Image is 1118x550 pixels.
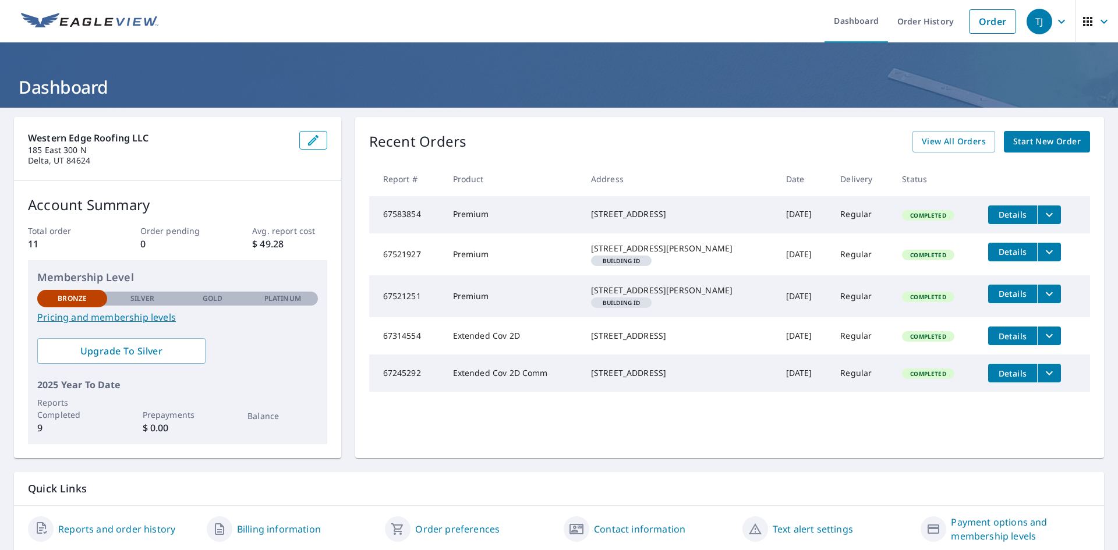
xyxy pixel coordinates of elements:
[130,293,155,304] p: Silver
[58,293,87,304] p: Bronze
[47,345,196,357] span: Upgrade To Silver
[252,225,327,237] p: Avg. report cost
[995,288,1030,299] span: Details
[995,209,1030,220] span: Details
[143,421,213,435] p: $ 0.00
[1013,134,1081,149] span: Start New Order
[995,368,1030,379] span: Details
[995,331,1030,342] span: Details
[28,131,290,145] p: Western Edge Roofing LLC
[777,317,832,354] td: [DATE]
[903,332,953,340] span: Completed
[444,233,582,275] td: Premium
[28,155,290,166] p: Delta, UT 84624
[777,354,832,392] td: [DATE]
[37,396,107,421] p: Reports Completed
[831,162,893,196] th: Delivery
[988,327,1037,345] button: detailsBtn-67314554
[140,237,215,251] p: 0
[603,300,641,306] em: Building ID
[591,367,767,379] div: [STREET_ADDRESS]
[591,330,767,342] div: [STREET_ADDRESS]
[777,162,832,196] th: Date
[252,237,327,251] p: $ 49.28
[831,354,893,392] td: Regular
[369,354,444,392] td: 67245292
[988,364,1037,382] button: detailsBtn-67245292
[28,194,327,215] p: Account Summary
[369,196,444,233] td: 67583854
[903,370,953,378] span: Completed
[21,13,158,30] img: EV Logo
[912,131,995,152] a: View All Orders
[988,285,1037,303] button: detailsBtn-67521251
[203,293,222,304] p: Gold
[1037,285,1061,303] button: filesDropdownBtn-67521251
[922,134,986,149] span: View All Orders
[143,409,213,421] p: Prepayments
[582,162,777,196] th: Address
[893,162,979,196] th: Status
[831,275,893,317] td: Regular
[415,522,500,536] a: Order preferences
[28,237,102,251] p: 11
[28,145,290,155] p: 185 East 300 N
[903,211,953,219] span: Completed
[777,233,832,275] td: [DATE]
[951,515,1090,543] a: Payment options and membership levels
[1037,243,1061,261] button: filesDropdownBtn-67521927
[14,75,1104,99] h1: Dashboard
[831,233,893,275] td: Regular
[995,246,1030,257] span: Details
[37,310,318,324] a: Pricing and membership levels
[37,378,318,392] p: 2025 Year To Date
[369,317,444,354] td: 67314554
[247,410,317,422] p: Balance
[28,225,102,237] p: Total order
[988,243,1037,261] button: detailsBtn-67521927
[444,196,582,233] td: Premium
[37,421,107,435] p: 9
[988,205,1037,224] button: detailsBtn-67583854
[1004,131,1090,152] a: Start New Order
[444,275,582,317] td: Premium
[831,317,893,354] td: Regular
[777,275,832,317] td: [DATE]
[591,208,767,220] div: [STREET_ADDRESS]
[1037,327,1061,345] button: filesDropdownBtn-67314554
[140,225,215,237] p: Order pending
[264,293,301,304] p: Platinum
[594,522,685,536] a: Contact information
[903,251,953,259] span: Completed
[1037,205,1061,224] button: filesDropdownBtn-67583854
[603,258,641,264] em: Building ID
[369,162,444,196] th: Report #
[369,131,467,152] p: Recent Orders
[831,196,893,233] td: Regular
[444,162,582,196] th: Product
[369,275,444,317] td: 67521251
[28,481,1090,496] p: Quick Links
[237,522,321,536] a: Billing information
[591,243,767,254] div: [STREET_ADDRESS][PERSON_NAME]
[1027,9,1052,34] div: TJ
[903,293,953,301] span: Completed
[58,522,175,536] a: Reports and order history
[444,317,582,354] td: Extended Cov 2D
[369,233,444,275] td: 67521927
[444,354,582,392] td: Extended Cov 2D Comm
[591,285,767,296] div: [STREET_ADDRESS][PERSON_NAME]
[773,522,853,536] a: Text alert settings
[1037,364,1061,382] button: filesDropdownBtn-67245292
[37,269,318,285] p: Membership Level
[969,9,1016,34] a: Order
[777,196,832,233] td: [DATE]
[37,338,206,364] a: Upgrade To Silver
